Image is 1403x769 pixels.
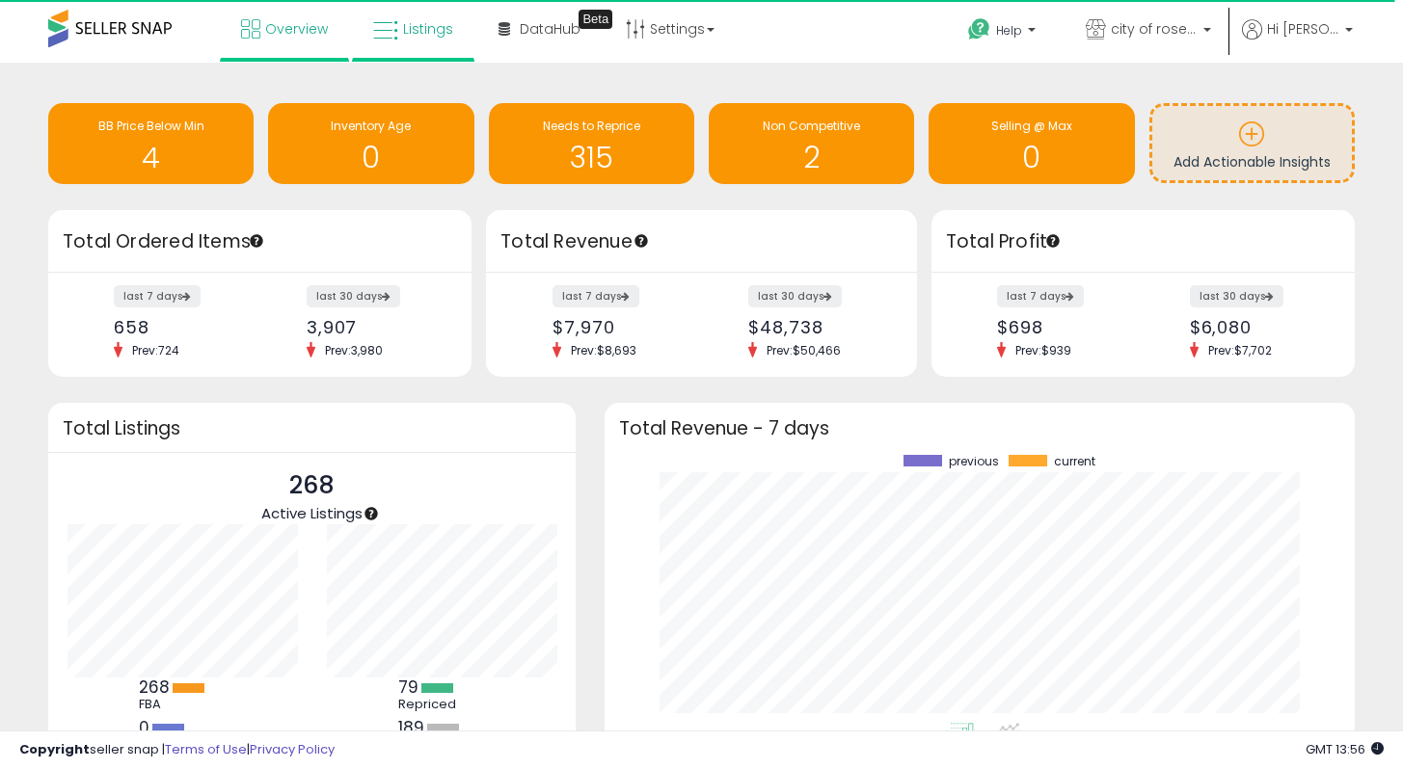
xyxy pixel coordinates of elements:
[1006,342,1081,358] span: Prev: $939
[139,697,226,712] div: FBA
[946,228,1340,255] h3: Total Profit
[718,142,904,173] h1: 2
[709,103,914,184] a: Non Competitive 2
[165,740,247,758] a: Terms of Use
[63,228,457,255] h3: Total Ordered Items
[19,740,90,758] strong: Copyright
[139,716,149,739] b: 0
[543,118,640,134] span: Needs to Reprice
[996,22,1022,39] span: Help
[278,142,464,173] h1: 0
[19,741,335,759] div: seller snap | |
[489,103,694,184] a: Needs to Reprice 315
[938,142,1124,173] h1: 0
[268,103,473,184] a: Inventory Age 0
[763,118,860,134] span: Non Competitive
[748,285,842,307] label: last 30 days
[929,103,1134,184] a: Selling @ Max 0
[499,142,685,173] h1: 315
[553,317,687,337] div: $7,970
[248,232,265,250] div: Tooltip anchor
[520,19,580,39] span: DataHub
[1199,342,1282,358] span: Prev: $7,702
[619,421,1340,436] h3: Total Revenue - 7 days
[553,285,639,307] label: last 7 days
[500,228,903,255] h3: Total Revenue
[58,142,244,173] h1: 4
[1174,152,1331,172] span: Add Actionable Insights
[398,676,418,699] b: 79
[1306,740,1384,758] span: 2025-09-11 13:56 GMT
[1190,285,1283,307] label: last 30 days
[63,421,561,436] h3: Total Listings
[261,467,363,504] p: 268
[122,342,189,358] span: Prev: 724
[949,455,999,468] span: previous
[748,317,882,337] div: $48,738
[1044,232,1062,250] div: Tooltip anchor
[967,17,991,41] i: Get Help
[1242,19,1353,63] a: Hi [PERSON_NAME]
[997,285,1084,307] label: last 7 days
[991,118,1072,134] span: Selling @ Max
[633,232,650,250] div: Tooltip anchor
[315,342,392,358] span: Prev: 3,980
[48,103,254,184] a: BB Price Below Min 4
[561,342,646,358] span: Prev: $8,693
[953,3,1055,63] a: Help
[114,285,201,307] label: last 7 days
[98,118,204,134] span: BB Price Below Min
[1267,19,1339,39] span: Hi [PERSON_NAME]
[398,697,485,712] div: Repriced
[307,285,400,307] label: last 30 days
[261,503,363,523] span: Active Listings
[1054,455,1095,468] span: current
[265,19,328,39] span: Overview
[997,317,1128,337] div: $698
[403,19,453,39] span: Listings
[1152,106,1352,180] a: Add Actionable Insights
[250,740,335,758] a: Privacy Policy
[579,10,612,29] div: Tooltip anchor
[757,342,850,358] span: Prev: $50,466
[398,716,424,739] b: 189
[331,118,411,134] span: Inventory Age
[139,676,170,699] b: 268
[114,317,245,337] div: 658
[363,505,380,522] div: Tooltip anchor
[1111,19,1198,39] span: city of roses distributors llc
[1190,317,1321,337] div: $6,080
[307,317,438,337] div: 3,907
